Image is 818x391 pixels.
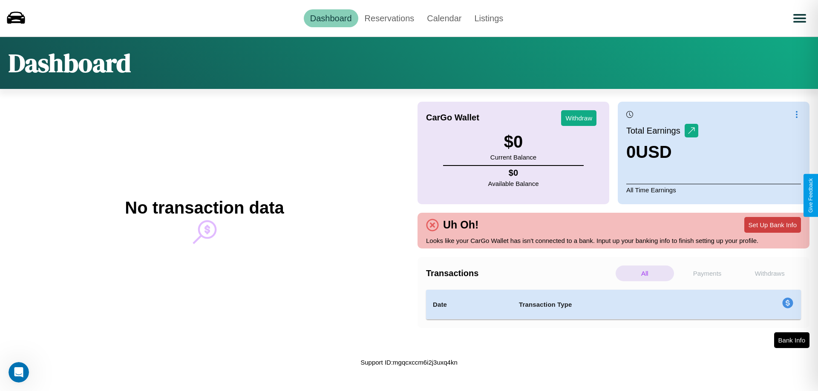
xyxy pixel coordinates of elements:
[488,178,539,189] p: Available Balance
[678,265,737,281] p: Payments
[426,268,613,278] h4: Transactions
[490,132,536,151] h3: $ 0
[468,9,510,27] a: Listings
[788,6,812,30] button: Open menu
[740,265,799,281] p: Withdraws
[626,184,801,196] p: All Time Earnings
[439,219,483,231] h4: Uh Oh!
[490,151,536,163] p: Current Balance
[304,9,358,27] a: Dashboard
[421,9,468,27] a: Calendar
[561,110,596,126] button: Withdraw
[626,143,698,162] h3: 0 USD
[360,357,458,368] p: Support ID: mgqcxccm6i2j3uxq4kn
[626,123,685,138] p: Total Earnings
[744,217,801,233] button: Set Up Bank Info
[358,9,421,27] a: Reservations
[808,178,814,213] div: Give Feedback
[774,332,809,348] button: Bank Info
[488,168,539,178] h4: $ 0
[9,362,29,382] iframe: Intercom live chat
[9,46,131,80] h1: Dashboard
[426,235,801,246] p: Looks like your CarGo Wallet has isn't connected to a bank. Input up your banking info to finish ...
[616,265,674,281] p: All
[426,290,801,320] table: simple table
[125,198,284,217] h2: No transaction data
[426,113,479,123] h4: CarGo Wallet
[519,300,712,310] h4: Transaction Type
[433,300,505,310] h4: Date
